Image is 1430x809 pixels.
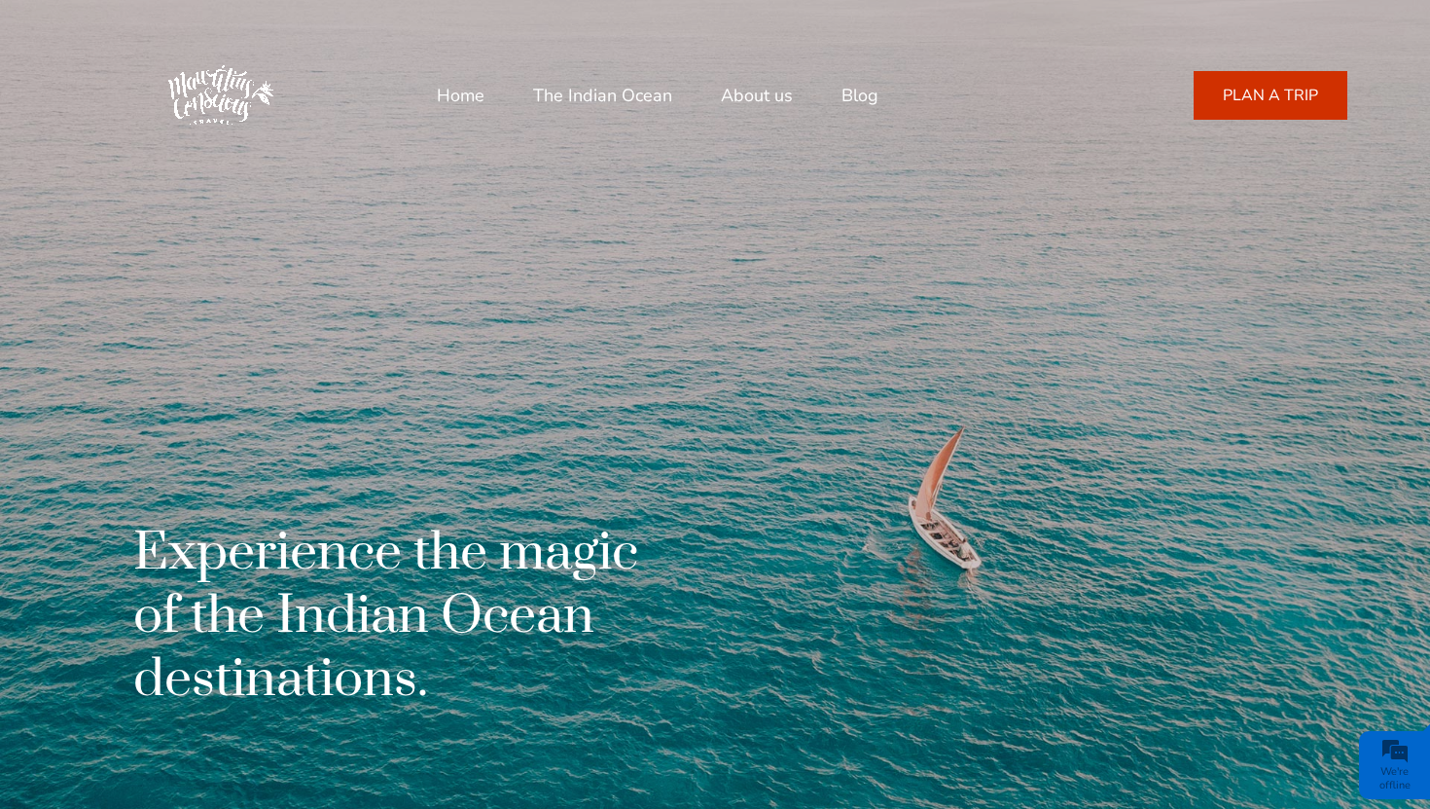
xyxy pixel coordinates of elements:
a: Blog [841,72,878,119]
a: Home [437,72,484,119]
a: The Indian Ocean [533,72,672,119]
div: We're offline [1364,765,1425,792]
a: PLAN A TRIP [1194,71,1347,120]
h1: Experience the magic of the Indian Ocean destinations. [133,522,664,712]
a: About us [721,72,793,119]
